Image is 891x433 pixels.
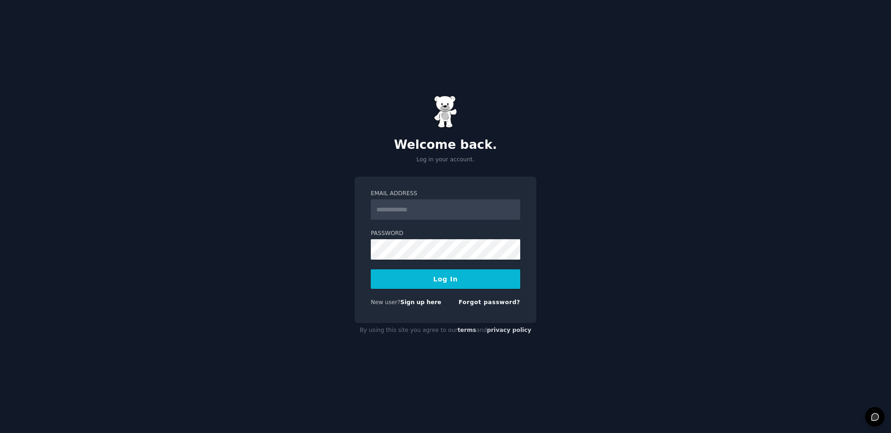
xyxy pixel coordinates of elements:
button: Log In [371,269,520,289]
span: New user? [371,299,400,306]
label: Password [371,229,520,238]
div: By using this site you agree to our and [355,323,536,338]
img: Gummy Bear [434,96,457,128]
a: Sign up here [400,299,441,306]
label: Email Address [371,190,520,198]
a: Forgot password? [458,299,520,306]
a: privacy policy [487,327,531,333]
p: Log in your account. [355,156,536,164]
a: terms [458,327,476,333]
h2: Welcome back. [355,138,536,153]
